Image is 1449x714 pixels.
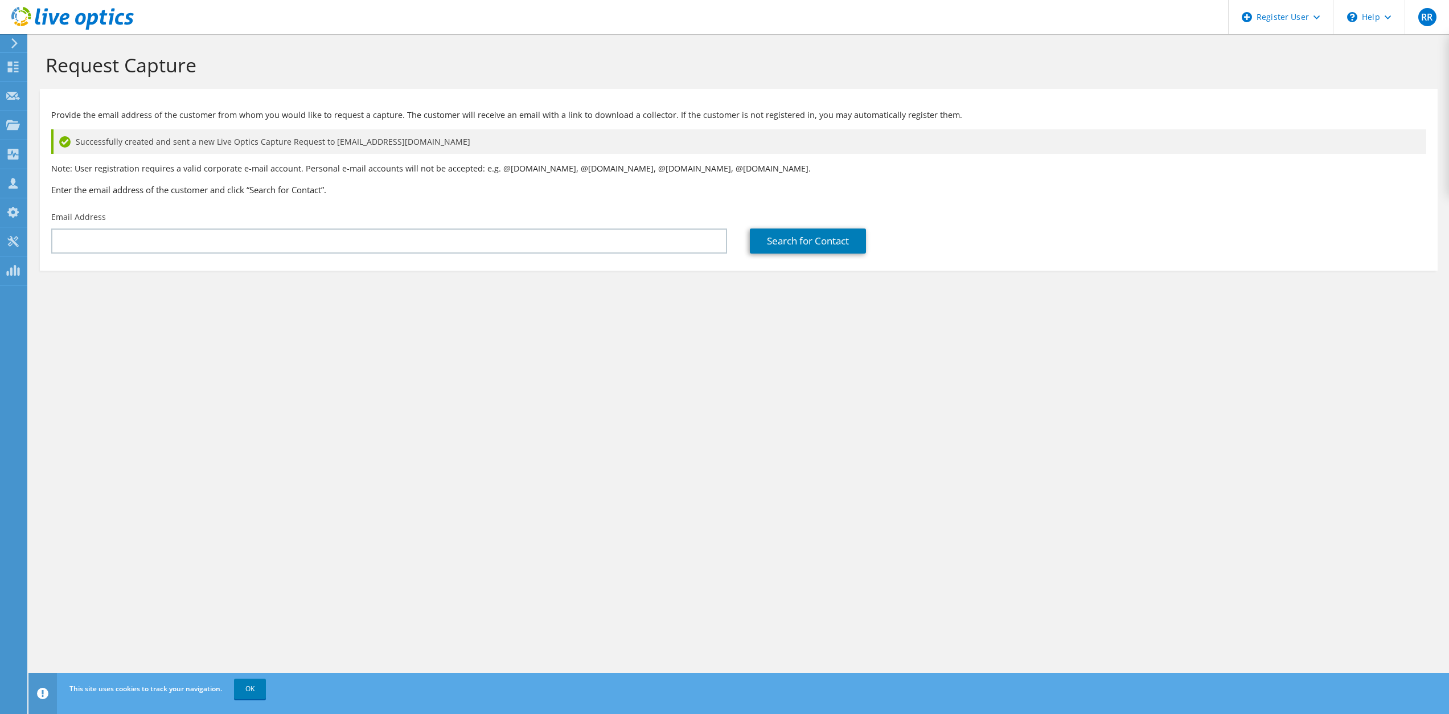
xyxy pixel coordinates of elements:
p: Note: User registration requires a valid corporate e-mail account. Personal e-mail accounts will ... [51,162,1426,175]
h1: Request Capture [46,53,1426,77]
span: RR [1418,8,1436,26]
h3: Enter the email address of the customer and click “Search for Contact”. [51,183,1426,196]
span: This site uses cookies to track your navigation. [69,684,222,693]
svg: \n [1347,12,1357,22]
span: Successfully created and sent a new Live Optics Capture Request to [EMAIL_ADDRESS][DOMAIN_NAME] [76,136,470,148]
p: Provide the email address of the customer from whom you would like to request a capture. The cust... [51,109,1426,121]
label: Email Address [51,211,106,223]
a: Search for Contact [750,229,866,254]
a: OK [234,679,266,699]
